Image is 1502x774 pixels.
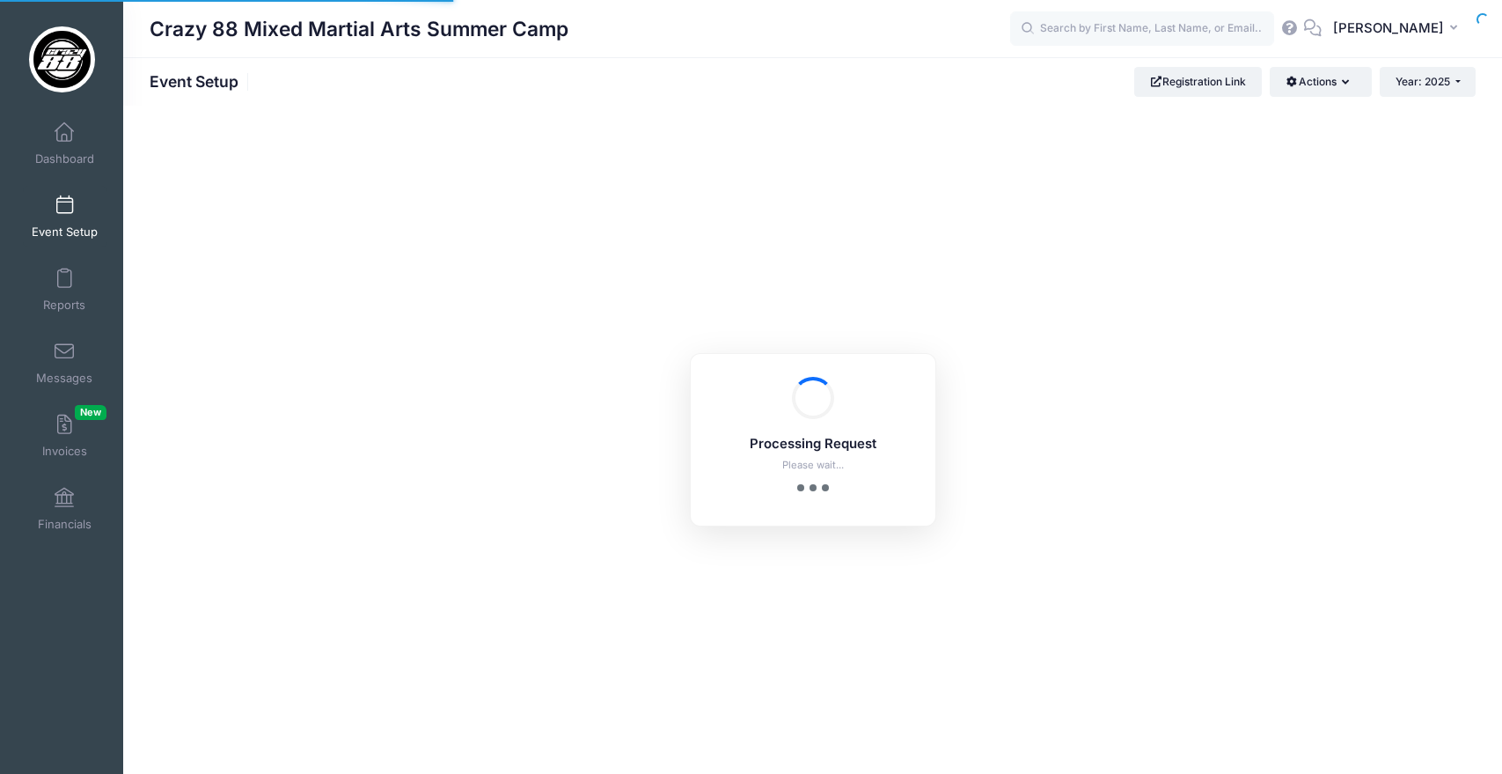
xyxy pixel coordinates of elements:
a: InvoicesNew [23,405,106,467]
button: Year: 2025 [1380,67,1476,97]
span: Event Setup [32,225,98,240]
span: Year: 2025 [1396,75,1450,88]
a: Registration Link [1134,67,1262,97]
span: Invoices [42,444,87,459]
span: Reports [43,298,85,313]
p: Please wait... [714,458,912,473]
a: Reports [23,259,106,321]
img: Crazy 88 Mixed Martial Arts Summer Camp [29,26,95,92]
a: Financials [23,478,106,540]
span: Messages [36,371,92,386]
a: Dashboard [23,113,106,174]
span: Dashboard [35,151,94,166]
button: [PERSON_NAME] [1322,9,1476,49]
span: New [75,405,106,420]
a: Event Setup [23,186,106,247]
h5: Processing Request [714,437,912,453]
span: Financials [38,517,92,532]
a: Messages [23,332,106,394]
h1: Event Setup [150,72,253,91]
input: Search by First Name, Last Name, or Email... [1010,11,1274,47]
h1: Crazy 88 Mixed Martial Arts Summer Camp [150,9,568,49]
button: Actions [1270,67,1371,97]
span: [PERSON_NAME] [1333,18,1444,38]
